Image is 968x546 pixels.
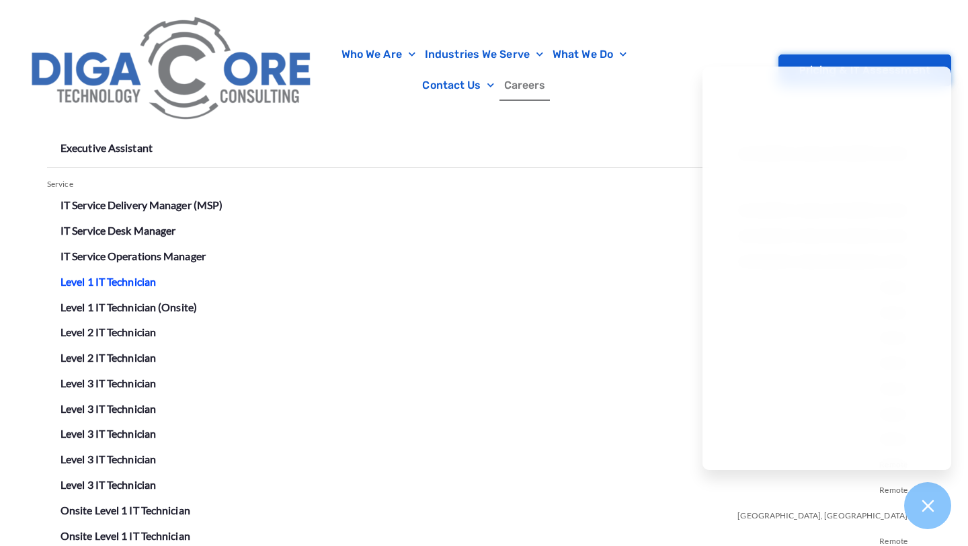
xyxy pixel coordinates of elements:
[61,453,156,465] a: Level 3 IT Technician
[61,224,175,237] a: IT Service Desk Manager
[61,198,223,211] a: IT Service Delivery Manager (MSP)
[420,39,548,70] a: Industries We Serve
[548,39,631,70] a: What We Do
[61,427,156,440] a: Level 3 IT Technician
[61,478,156,491] a: Level 3 IT Technician
[61,351,156,364] a: Level 2 IT Technician
[778,54,951,86] a: Pricing & IT Assessment
[879,475,908,500] span: Remote
[337,39,420,70] a: Who We Are
[61,402,156,415] a: Level 3 IT Technician
[737,500,908,526] span: [GEOGRAPHIC_DATA], [GEOGRAPHIC_DATA]
[24,7,321,133] img: Digacore Logo
[61,504,190,516] a: Onsite Level 1 IT Technician
[702,67,951,470] iframe: Chatgenie Messenger
[328,39,639,101] nav: Menu
[417,70,499,101] a: Contact Us
[61,301,197,313] a: Level 1 IT Technician (Onsite)
[799,65,930,75] span: Pricing & IT Assessment
[61,275,156,288] a: Level 1 IT Technician
[47,175,921,194] div: Service
[61,249,206,262] a: IT Service Operations Manager
[61,141,153,154] a: Executive Assistant
[61,377,156,389] a: Level 3 IT Technician
[61,325,156,338] a: Level 2 IT Technician
[499,70,551,101] a: Careers
[61,529,190,542] a: Onsite Level 1 IT Technician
